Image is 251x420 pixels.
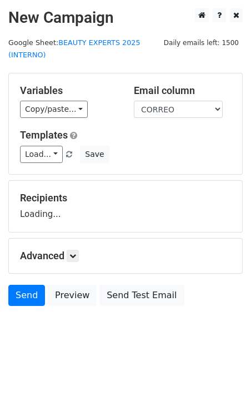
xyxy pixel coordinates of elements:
h5: Recipients [20,192,231,204]
a: Preview [48,285,97,306]
h5: Email column [134,85,231,97]
a: Send Test Email [99,285,184,306]
a: Daily emails left: 1500 [160,38,243,47]
div: Loading... [20,192,231,221]
h5: Variables [20,85,117,97]
small: Google Sheet: [8,38,140,60]
h5: Advanced [20,250,231,262]
button: Save [80,146,109,163]
h2: New Campaign [8,8,243,27]
a: Send [8,285,45,306]
a: Load... [20,146,63,163]
a: Templates [20,129,68,141]
span: Daily emails left: 1500 [160,37,243,49]
a: BEAUTY EXPERTS 2025 (INTERNO) [8,38,140,60]
a: Copy/paste... [20,101,88,118]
